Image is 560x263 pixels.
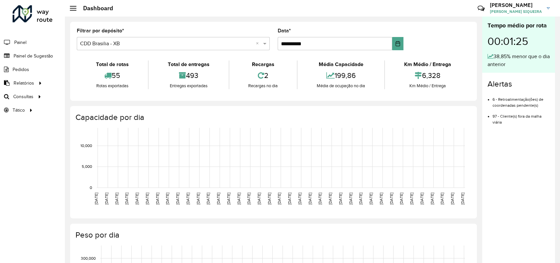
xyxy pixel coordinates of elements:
[13,66,29,73] span: Pedidos
[75,230,470,240] h4: Peso por dia
[299,60,383,68] div: Média Capacidade
[298,193,302,205] text: [DATE]
[488,79,550,89] h4: Alertas
[488,53,550,68] div: 38,85% menor que o dia anterior
[488,30,550,53] div: 00:01:25
[299,83,383,89] div: Média de ocupação no dia
[369,193,373,205] text: [DATE]
[231,83,296,89] div: Recargas no dia
[308,193,312,205] text: [DATE]
[216,193,220,205] text: [DATE]
[150,60,227,68] div: Total de entregas
[379,193,383,205] text: [DATE]
[78,60,146,68] div: Total de rotas
[81,256,96,260] text: 300,000
[150,83,227,89] div: Entregas exportadas
[358,193,363,205] text: [DATE]
[196,193,200,205] text: [DATE]
[409,193,414,205] text: [DATE]
[231,68,296,83] div: 2
[492,108,550,125] li: 97 - Cliente(s) fora da malha viária
[399,193,403,205] text: [DATE]
[186,193,190,205] text: [DATE]
[124,193,129,205] text: [DATE]
[135,193,139,205] text: [DATE]
[247,193,251,205] text: [DATE]
[104,193,109,205] text: [DATE]
[287,193,292,205] text: [DATE]
[450,193,454,205] text: [DATE]
[488,21,550,30] div: Tempo médio por rota
[328,193,332,205] text: [DATE]
[78,68,146,83] div: 55
[165,193,169,205] text: [DATE]
[75,113,470,122] h4: Capacidade por dia
[155,193,160,205] text: [DATE]
[175,193,180,205] text: [DATE]
[78,83,146,89] div: Rotas exportadas
[387,68,469,83] div: 6,328
[237,193,241,205] text: [DATE]
[76,5,113,12] h2: Dashboard
[90,185,92,190] text: 0
[440,193,444,205] text: [DATE]
[392,37,403,50] button: Choose Date
[278,27,291,35] label: Data
[145,193,149,205] text: [DATE]
[387,60,469,68] div: Km Médio / Entrega
[349,193,353,205] text: [DATE]
[256,40,261,48] span: Clear all
[226,193,231,205] text: [DATE]
[318,193,322,205] text: [DATE]
[460,193,465,205] text: [DATE]
[115,193,119,205] text: [DATE]
[492,92,550,108] li: 6 - Retroalimentação(ões) de coordenadas pendente(s)
[13,93,33,100] span: Consultas
[94,193,98,205] text: [DATE]
[267,193,271,205] text: [DATE]
[277,193,282,205] text: [DATE]
[299,68,383,83] div: 199,86
[80,143,92,148] text: 10,000
[257,193,261,205] text: [DATE]
[14,53,53,59] span: Painel de Sugestão
[387,83,469,89] div: Km Médio / Entrega
[338,193,343,205] text: [DATE]
[420,193,424,205] text: [DATE]
[14,39,26,46] span: Painel
[231,60,296,68] div: Recargas
[206,193,210,205] text: [DATE]
[150,68,227,83] div: 493
[77,27,124,35] label: Filtrar por depósito
[82,165,92,169] text: 5,000
[490,9,542,15] span: [PERSON_NAME] SIQUEIRA
[14,80,34,87] span: Relatórios
[13,107,25,114] span: Tático
[490,2,542,8] h3: [PERSON_NAME]
[389,193,394,205] text: [DATE]
[474,1,488,16] a: Contato Rápido
[430,193,434,205] text: [DATE]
